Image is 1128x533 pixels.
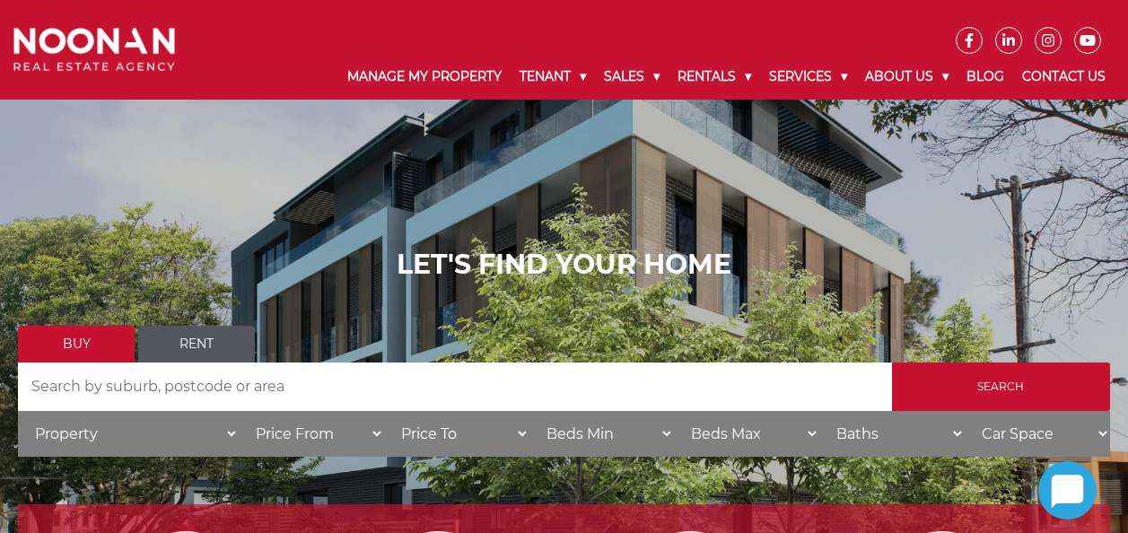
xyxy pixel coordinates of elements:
[760,54,856,100] a: Services
[18,363,892,411] input: Search by suburb, postcode or area
[13,28,175,73] img: Noonan Real Estate Agency
[957,54,1013,100] a: Blog
[138,326,255,363] a: Rent
[856,54,957,100] a: About Us
[511,54,595,100] a: Tenant
[669,54,760,100] a: Rentals
[892,363,1110,411] input: Search
[1013,54,1115,100] a: Contact Us
[18,249,1110,281] h1: LET'S FIND YOUR HOME
[18,326,135,363] a: Buy
[338,54,511,100] a: Manage My Property
[595,54,669,100] a: Sales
